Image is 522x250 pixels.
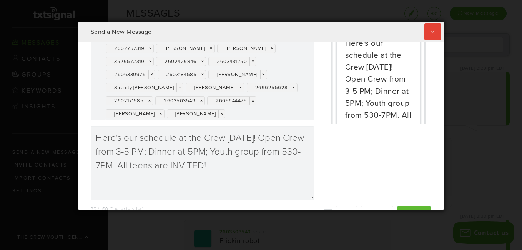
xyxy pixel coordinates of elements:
button: 20 [361,206,393,222]
a: × [147,57,153,66]
a: × [249,57,256,66]
div: 3529572319 [106,57,154,66]
a: × [147,44,153,53]
div: [PERSON_NAME] [208,70,267,79]
a: × [269,44,275,53]
div: 2602171585 [106,96,153,105]
a: × [249,97,256,105]
div: 2603431250 [208,57,256,66]
a: × [218,110,225,118]
a: × [148,70,155,79]
div: 2605644475 [207,96,256,105]
a: × [199,70,206,79]
div: 2602429846 [156,57,206,66]
span: 35 / 160 [91,206,108,212]
a: × [260,70,267,79]
div: 2696255628 [247,83,298,92]
div: [PERSON_NAME] [106,109,165,118]
a: × [158,110,164,118]
a: × [199,57,206,66]
a: × [176,83,183,92]
div: Sirenity [PERSON_NAME] [106,83,183,92]
div: [PERSON_NAME] [186,83,244,92]
div: 2606330975 [106,70,155,79]
span: Send a New Message [91,28,152,36]
div: 2603184585 [158,70,206,79]
div: [PERSON_NAME] [156,44,215,53]
a: × [198,97,204,105]
div: 2602757319 [106,44,154,53]
a: × [291,83,297,92]
div: [PERSON_NAME] [217,44,276,53]
a: × [238,83,244,92]
div: Here's our schedule at the Crew [DATE]! Open Crew from 3-5 PM; Dinner at 5PM; Youth group from 53... [345,37,412,145]
input: Send [397,206,431,222]
a: × [146,97,153,105]
a: × [208,44,214,53]
div: [PERSON_NAME] [167,109,226,118]
div: 2603503549 [155,96,205,105]
span: Characters Left [110,206,144,212]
